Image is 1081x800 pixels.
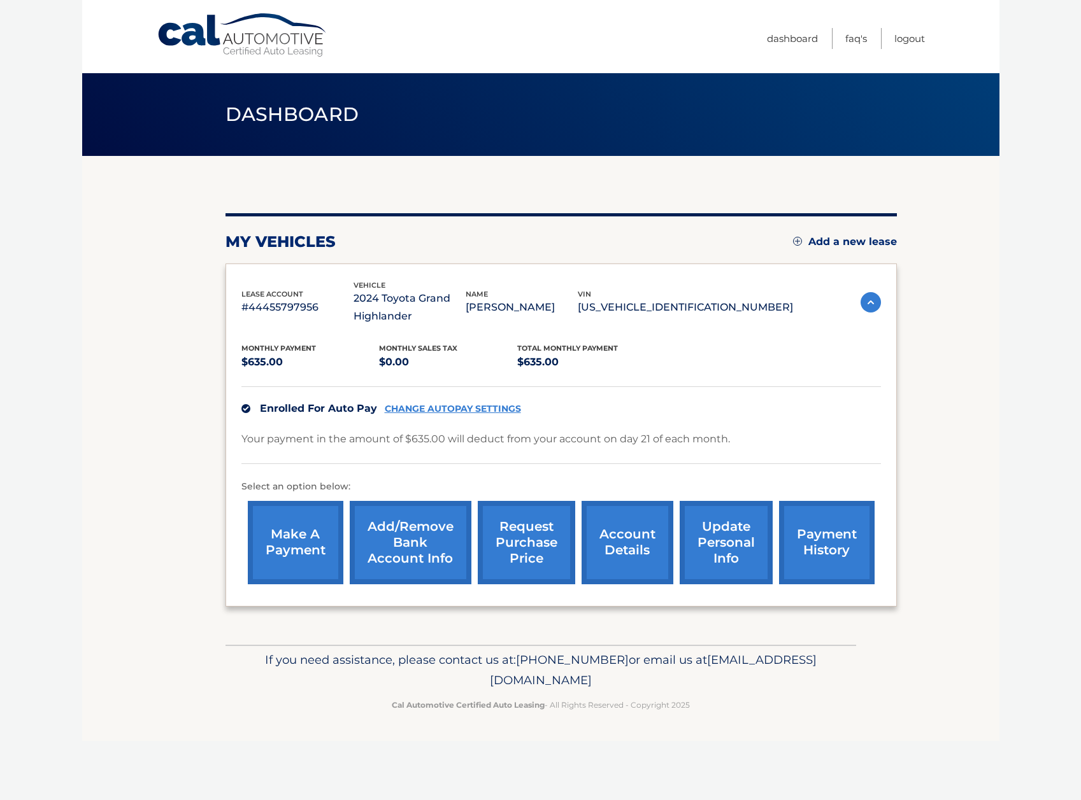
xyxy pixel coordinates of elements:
[241,353,380,371] p: $635.00
[894,28,925,49] a: Logout
[578,298,793,316] p: [US_VEHICLE_IDENTIFICATION_NUMBER]
[845,28,867,49] a: FAQ's
[354,281,385,290] span: vehicle
[767,28,818,49] a: Dashboard
[385,404,521,414] a: CHANGE AUTOPAY SETTINGS
[516,652,629,667] span: [PHONE_NUMBER]
[517,344,618,353] span: Total Monthly Payment
[582,501,673,584] a: account details
[354,290,466,325] p: 2024 Toyota Grand Highlander
[241,344,316,353] span: Monthly Payment
[793,237,802,246] img: add.svg
[241,479,881,495] p: Select an option below:
[466,298,578,316] p: [PERSON_NAME]
[392,700,545,710] strong: Cal Automotive Certified Auto Leasing
[241,404,250,413] img: check.svg
[241,430,730,448] p: Your payment in the amount of $635.00 will deduct from your account on day 21 of each month.
[241,290,303,298] span: lease account
[234,698,848,712] p: - All Rights Reserved - Copyright 2025
[466,290,488,298] span: name
[241,298,354,316] p: #44455797956
[379,353,517,371] p: $0.00
[578,290,591,298] span: vin
[248,501,343,584] a: make a payment
[793,235,897,248] a: Add a new lease
[157,13,329,58] a: Cal Automotive
[234,650,848,691] p: If you need assistance, please contact us at: or email us at
[260,402,377,414] span: Enrolled For Auto Pay
[226,232,336,251] h2: my vehicles
[517,353,655,371] p: $635.00
[226,102,359,126] span: Dashboard
[861,292,881,312] img: accordion-active.svg
[379,344,457,353] span: Monthly sales Tax
[350,501,471,584] a: Add/Remove bank account info
[478,501,575,584] a: request purchase price
[779,501,875,584] a: payment history
[680,501,773,584] a: update personal info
